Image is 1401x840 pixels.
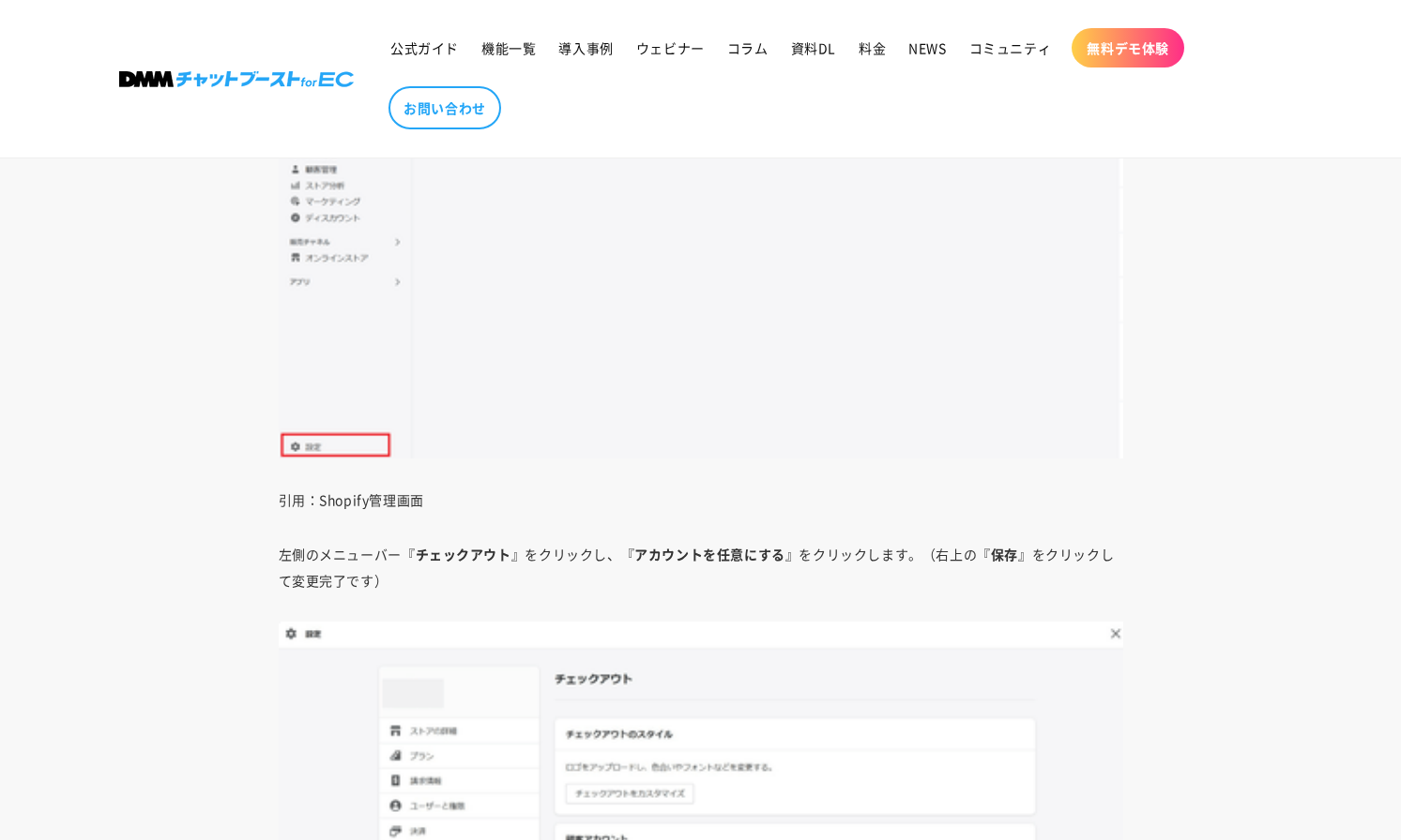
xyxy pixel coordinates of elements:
strong: アカウントを任意にする [634,545,785,563]
span: コラム [727,39,769,56]
a: コミュニティ [958,28,1063,67]
span: コミュニティ [969,39,1052,56]
span: 資料DL [791,39,836,56]
p: 左側のメニューバー『 』をクリックし、『 』をクリックします。（右上の『 』をクリックして変更完了です） [279,541,1123,593]
a: 資料DL [780,28,847,67]
span: お問い合わせ [404,99,486,116]
span: 公式ガイド [390,39,459,56]
strong: 保存 [991,545,1018,563]
a: 導入事例 [547,28,624,67]
p: 引用：Shopify管理画面 [279,487,1123,513]
a: 機能一覧 [470,28,547,67]
a: ウェビナー [625,28,716,67]
a: 無料デモ体験 [1072,28,1184,67]
img: 株式会社DMM Boost [119,71,354,87]
span: 機能一覧 [481,39,536,56]
a: 公式ガイド [379,28,470,67]
a: コラム [716,28,780,67]
span: ウェビナー [636,39,705,56]
span: 料金 [859,39,886,56]
span: NEWS [908,39,946,56]
a: お問い合わせ [388,86,501,129]
a: NEWS [897,28,957,67]
span: 無料デモ体験 [1087,39,1169,56]
a: 料金 [847,28,897,67]
strong: チェックアウト [416,545,511,563]
span: 導入事例 [558,39,613,56]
